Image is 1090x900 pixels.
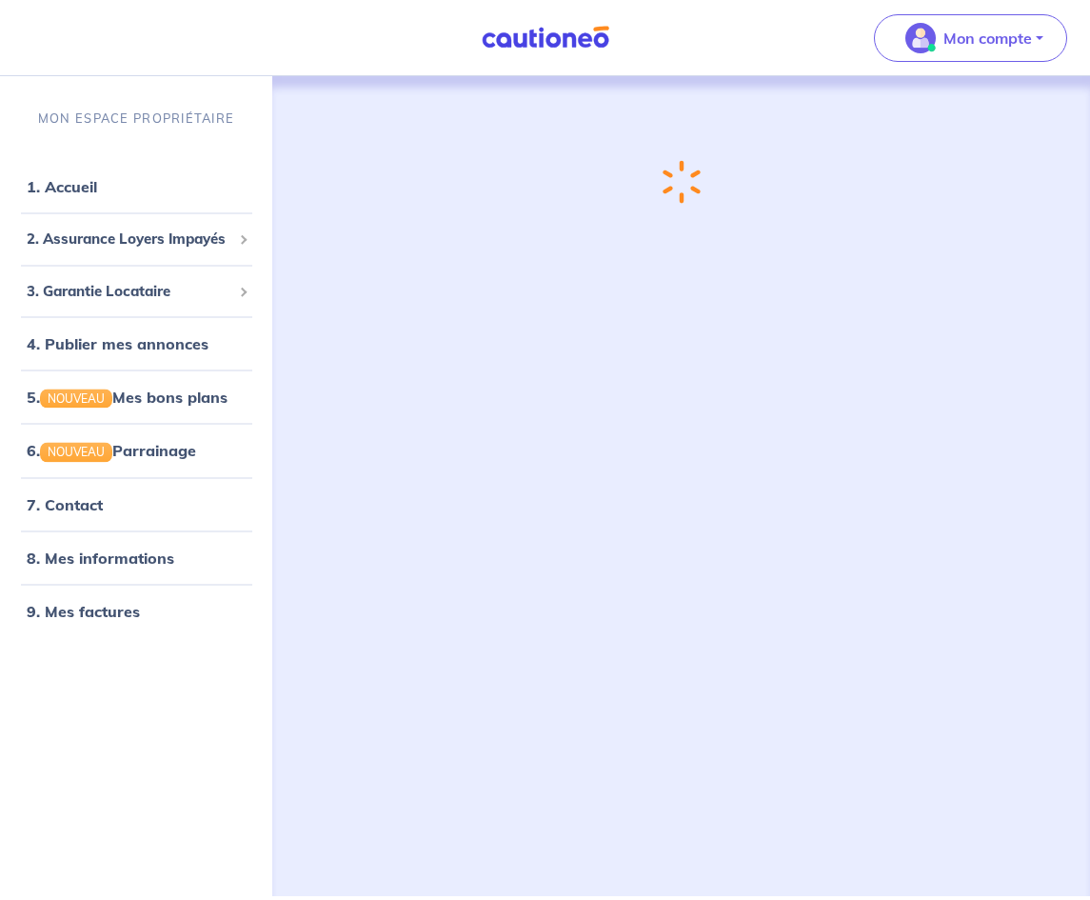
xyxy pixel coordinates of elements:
[27,548,174,567] a: 8. Mes informations
[874,14,1067,62] button: illu_account_valid_menu.svgMon compte
[905,23,936,53] img: illu_account_valid_menu.svg
[943,27,1032,50] p: Mon compte
[8,538,265,576] div: 8. Mes informations
[474,26,617,50] img: Cautioneo
[8,272,265,310] div: 3. Garantie Locataire
[38,110,234,128] p: MON ESPACE PROPRIÉTAIRE
[27,334,208,353] a: 4. Publier mes annonces
[27,229,231,250] span: 2. Assurance Loyers Impayés
[27,177,97,196] a: 1. Accueil
[27,388,228,407] a: 5.NOUVEAUMes bons plans
[8,378,265,416] div: 5.NOUVEAUMes bons plans
[8,431,265,470] div: 6.NOUVEAUParrainage
[652,153,709,211] img: loading-spinner
[27,441,196,460] a: 6.NOUVEAUParrainage
[27,494,103,513] a: 7. Contact
[27,280,231,302] span: 3. Garantie Locataire
[8,325,265,363] div: 4. Publier mes annonces
[8,591,265,630] div: 9. Mes factures
[8,221,265,258] div: 2. Assurance Loyers Impayés
[8,485,265,523] div: 7. Contact
[27,601,140,620] a: 9. Mes factures
[8,168,265,206] div: 1. Accueil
